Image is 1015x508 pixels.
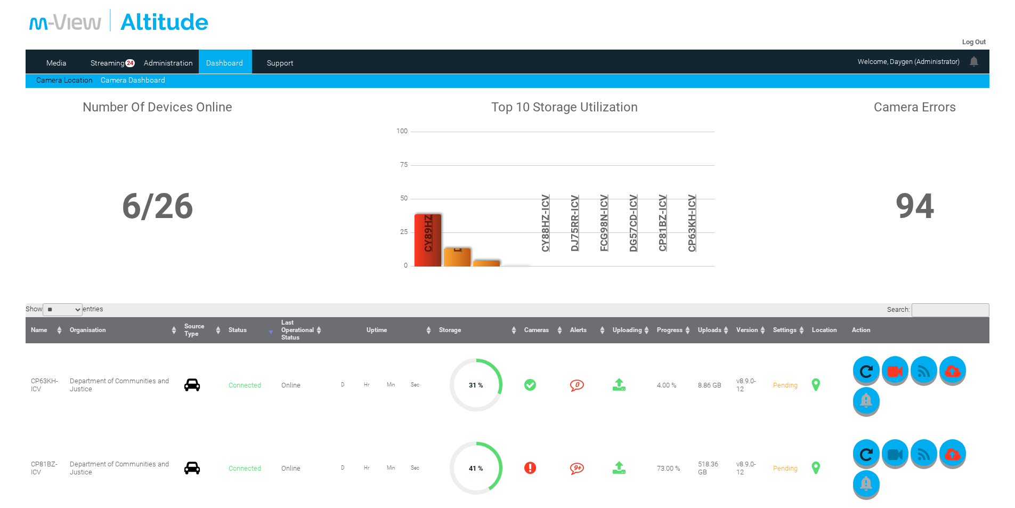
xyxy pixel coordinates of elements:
[439,326,461,334] span: Storage
[324,317,434,343] th: Uptime : activate to sort column ascending
[229,326,247,334] span: Status
[276,343,324,426] td: Online
[812,326,837,334] span: Location
[229,464,261,472] span: Connected
[381,194,413,202] span: 50
[87,55,129,71] a: Streaming
[31,377,58,393] span: CP63KH-ICV
[565,317,608,343] th: Alerts : activate to sort column ascending
[847,317,990,343] th: Action
[860,476,872,491] img: bell_icon_gray.png
[379,382,403,388] span: Min
[434,317,519,343] th: Storage : activate to sort column ascending
[519,317,565,343] th: Cameras : activate to sort column ascending
[26,317,64,343] th: Name : activate to sort column ascending
[330,382,354,388] span: D
[570,326,587,334] span: Alerts
[652,317,692,343] th: Progress : activate to sort column ascending
[569,157,581,290] span: DJ75RR-ICV
[36,76,93,84] a: Camera Location
[773,381,798,389] span: Pending
[968,55,980,68] img: bell24.png
[852,326,871,334] span: Action
[731,343,768,426] td: v8.9.0-12
[143,55,194,71] a: Administration
[70,460,169,476] span: Department of Communities and Justice
[229,381,261,389] span: Connected
[26,305,103,313] label: Show entries
[469,464,483,472] span: 41 %
[31,326,47,334] span: Name
[381,261,413,269] span: 0
[613,326,642,334] span: Uploading
[101,76,165,84] a: Camera Dashboard
[381,160,413,168] span: 75
[657,464,680,472] span: 73.00 %
[656,157,669,290] span: CP81BZ-ICV
[70,377,169,393] span: Department of Communities and Justice
[379,465,403,471] span: Min
[184,322,204,337] span: Source Type
[125,59,135,67] span: 24
[539,157,551,290] span: CY88HZ-ICV
[570,461,584,475] i: 9+
[355,382,379,388] span: Hr
[657,381,677,389] span: 4.00 %
[858,58,960,66] span: Welcome, Daygen (Administrator)
[693,317,731,343] th: Uploads : activate to sort column ascending
[524,326,549,334] span: Cameras
[607,317,652,343] th: Uploading : activate to sort column ascending
[962,38,986,46] a: Log Out
[223,317,276,343] th: Status : activate to sort column ascending
[70,326,106,334] span: Organisation
[281,319,314,341] span: Last Operational Status
[276,317,324,343] th: Last Operational Status : activate to sort column ascending
[627,157,639,290] span: DG57CD-ICV
[843,186,986,227] h1: 94
[43,303,83,316] select: Showentries
[330,465,354,471] span: D
[381,127,413,135] span: 100
[403,382,427,388] span: Sec
[693,343,731,426] td: 8.86 GB
[843,100,986,115] h1: Camera Errors
[179,317,223,343] th: Source Type : activate to sort column ascending
[887,305,989,313] label: Search:
[293,100,837,115] h1: Top 10 Storage Utilization
[355,465,379,471] span: Hr
[403,465,427,471] span: Sec
[768,317,807,343] th: Settings : activate to sort column ascending
[736,326,758,334] span: Version
[29,186,286,227] h1: 6/26
[657,326,683,334] span: Progress
[422,157,434,290] span: CY89HZ-ICV
[29,100,286,115] h1: Number Of Devices Online
[598,157,610,290] span: FCG98N-ICV
[912,303,989,317] input: Search:
[367,326,387,334] span: Uptime
[731,317,768,343] th: Version : activate to sort column ascending
[698,326,721,334] span: Uploads
[31,55,83,71] a: Media
[773,464,798,472] span: Pending
[469,381,483,389] span: 31 %
[199,55,250,71] a: Dashboard
[255,55,306,71] a: Support
[64,317,180,343] th: Organisation : activate to sort column ascending
[570,378,584,392] i: 0
[381,228,413,236] span: 25
[807,317,847,343] th: Location
[686,157,698,290] span: CP63KH-ICV
[860,393,872,408] img: bell_icon_gray.png
[773,326,797,334] span: Settings
[31,460,58,476] span: CP81BZ-ICV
